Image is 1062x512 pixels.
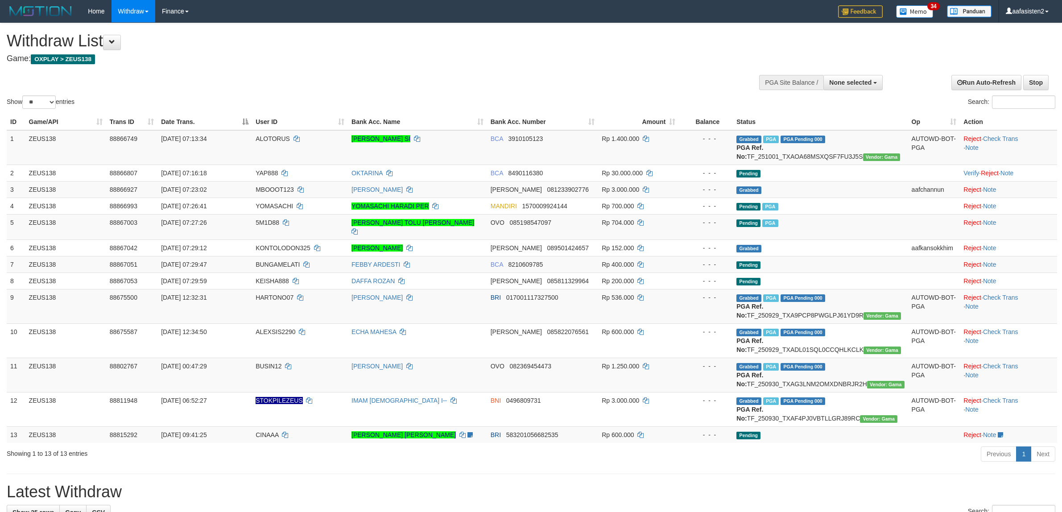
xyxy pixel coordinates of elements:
div: Showing 1 to 13 of 13 entries [7,446,436,458]
td: · · [960,130,1057,165]
b: PGA Ref. No: [736,372,763,388]
img: Feedback.jpg [838,5,883,18]
div: - - - [682,260,729,269]
span: [DATE] 12:32:31 [161,294,207,301]
span: PGA Pending [781,136,825,143]
td: ZEUS138 [25,358,106,392]
span: BRI [491,294,501,301]
a: Note [983,261,996,268]
a: Note [983,431,996,438]
td: TF_250929_TXADL01SQL0CCQHLKCLK [733,323,908,358]
span: Grabbed [736,294,761,302]
label: Search: [968,95,1055,109]
b: PGA Ref. No: [736,406,763,422]
a: YOMASACHI HARADI PER [351,202,429,210]
th: Game/API: activate to sort column ascending [25,114,106,130]
span: ALOTORUS [256,135,290,142]
td: AUTOWD-BOT-PGA [908,130,960,165]
th: Amount: activate to sort column ascending [598,114,679,130]
span: Copy 583201056682535 to clipboard [506,431,558,438]
td: 7 [7,256,25,273]
span: MBOOOT123 [256,186,294,193]
button: None selected [823,75,883,90]
span: Marked by aafsreyleap [763,363,779,371]
span: Rp 200.000 [602,277,634,285]
div: - - - [682,293,729,302]
span: None selected [829,79,872,86]
div: - - - [682,396,729,405]
span: Rp 152.000 [602,244,634,252]
span: PGA Pending [781,294,825,302]
td: TF_250930_TXAG3LNM2OMXDNBRJR2H [733,358,908,392]
span: Rp 704.000 [602,219,634,226]
span: BCA [491,169,503,177]
td: 2 [7,165,25,181]
td: 5 [7,214,25,239]
span: Vendor URL: https://trx31.1velocity.biz [863,153,901,161]
a: Check Trans [983,294,1018,301]
span: [PERSON_NAME] [491,244,542,252]
td: TF_250930_TXAF4PJ0VBTLLGRJ89RC [733,392,908,426]
span: Rp 600.000 [602,431,634,438]
div: PGA Site Balance / [759,75,823,90]
div: - - - [682,430,729,439]
td: 8 [7,273,25,289]
td: 11 [7,358,25,392]
a: [PERSON_NAME] [351,186,403,193]
td: AUTOWD-BOT-PGA [908,323,960,358]
td: · · [960,358,1057,392]
td: ZEUS138 [25,392,106,426]
a: Reject [963,328,981,335]
b: PGA Ref. No: [736,144,763,160]
span: Nama rekening ada tanda titik/strip, harap diedit [256,397,303,404]
span: Copy 0496809731 to clipboard [506,397,541,404]
span: HARTONO07 [256,294,293,301]
span: Copy 081233902776 to clipboard [547,186,589,193]
span: PGA Pending [781,397,825,405]
span: Copy 085822076561 to clipboard [547,328,589,335]
th: Date Trans.: activate to sort column descending [157,114,252,130]
b: PGA Ref. No: [736,303,763,319]
td: aafkansokkhim [908,239,960,256]
span: Copy 089501424657 to clipboard [547,244,589,252]
th: Op: activate to sort column ascending [908,114,960,130]
td: · [960,256,1057,273]
span: [DATE] 07:16:18 [161,169,207,177]
span: Vendor URL: https://trx31.1velocity.biz [860,415,897,423]
a: 1 [1016,446,1031,462]
span: Copy 085811329964 to clipboard [547,277,589,285]
a: Run Auto-Refresh [951,75,1021,90]
td: ZEUS138 [25,198,106,214]
a: Check Trans [983,363,1018,370]
a: Note [983,219,996,226]
a: Check Trans [983,397,1018,404]
span: Marked by aaftrukkakada [763,294,779,302]
span: 88675500 [110,294,137,301]
td: TF_251001_TXAOA68MSXQSF7FU3J5S [733,130,908,165]
span: Marked by aafsreyleap [763,136,779,143]
td: ZEUS138 [25,239,106,256]
td: 1 [7,130,25,165]
span: [DATE] 00:47:29 [161,363,207,370]
div: - - - [682,244,729,252]
span: Rp 1.400.000 [602,135,639,142]
td: 4 [7,198,25,214]
span: Copy 3910105123 to clipboard [508,135,543,142]
span: Grabbed [736,186,761,194]
div: - - - [682,218,729,227]
span: Pending [736,170,760,178]
a: Note [983,277,996,285]
span: [DATE] 07:26:41 [161,202,207,210]
span: Rp 700.000 [602,202,634,210]
a: Reject [963,219,981,226]
a: FEBBY ARDESTI [351,261,400,268]
a: Reject [963,363,981,370]
a: Note [983,202,996,210]
a: Verify [963,169,979,177]
span: BUSIN12 [256,363,281,370]
span: [DATE] 09:41:25 [161,431,207,438]
th: ID [7,114,25,130]
span: Vendor URL: https://trx31.1velocity.biz [864,347,901,354]
td: aafchannun [908,181,960,198]
span: 88866927 [110,186,137,193]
